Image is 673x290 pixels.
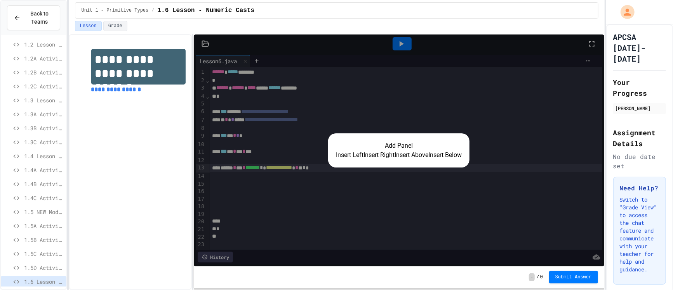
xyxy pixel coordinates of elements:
[428,150,462,160] button: Insert Below
[7,5,60,30] button: Back to Teams
[103,21,127,31] button: Grade
[336,150,363,160] button: Insert Left
[24,96,63,104] span: 1.3 Lesson - Data Types
[613,127,666,149] h2: Assignment Details
[555,274,592,280] span: Submit Answer
[24,82,63,90] span: 1.2C Activity C
[536,274,539,280] span: /
[336,141,462,150] h2: Add Panel
[24,40,63,48] span: 1.2 Lesson - User Input and Variables
[24,152,63,160] span: 1.4 Lesson - Number Calculations
[25,10,54,26] span: Back to Teams
[24,124,63,132] span: 1.3B Activity B
[24,180,63,188] span: 1.4B Activity B
[24,222,63,230] span: 1.5A Activity A
[395,150,428,160] button: Insert Above
[24,110,63,118] span: 1.3A Activity A
[529,273,535,281] span: -
[24,68,63,76] span: 1.2B Activity B
[24,278,63,286] span: 1.6 Lesson - Numeric Casts
[24,264,63,272] span: 1.5D Activity D
[363,150,395,160] button: Insert Right
[24,138,63,146] span: 1.3C Activity C
[620,183,660,193] h3: Need Help?
[612,3,636,21] div: My Account
[549,271,598,283] button: Submit Answer
[613,152,666,171] div: No due date set
[151,7,154,14] span: /
[613,77,666,98] h2: Your Progress
[24,54,63,62] span: 1.2A Activity A
[613,31,666,64] h1: APCSA [DATE]-[DATE]
[24,208,63,216] span: 1.5 NEW Modular Division
[616,105,664,112] div: [PERSON_NAME]
[24,194,63,202] span: 1.4C Activity C
[620,196,660,273] p: Switch to "Grade View" to access the chat feature and communicate with your teacher for help and ...
[158,6,255,15] span: 1.6 Lesson - Numeric Casts
[24,166,63,174] span: 1.4A Activity A
[24,250,63,258] span: 1.5C Activity C
[82,7,149,14] span: Unit 1 - Primitive Types
[540,274,543,280] span: 0
[24,236,63,244] span: 1.5B Activity B
[75,21,102,31] button: Lesson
